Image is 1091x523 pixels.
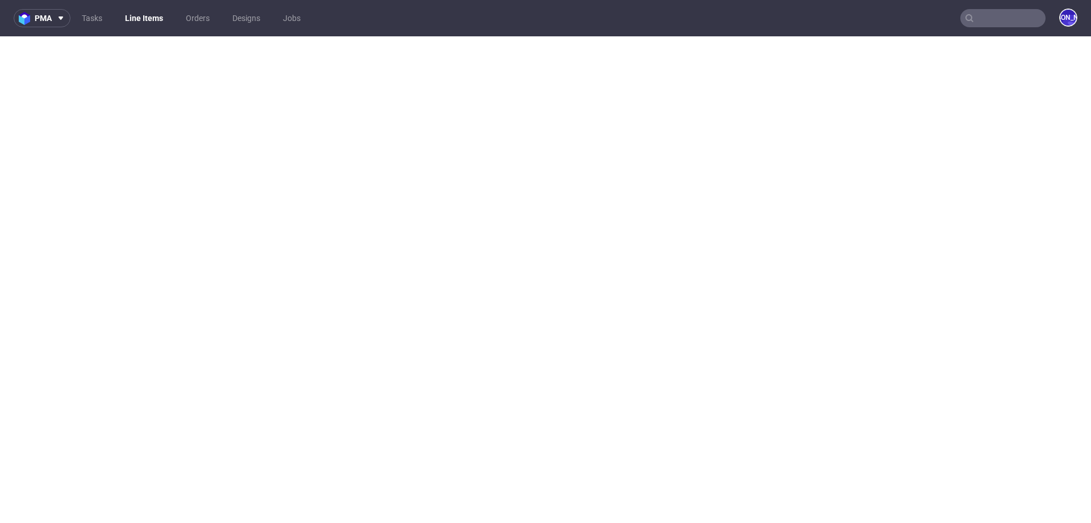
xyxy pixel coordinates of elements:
a: Tasks [75,9,109,27]
a: Orders [179,9,216,27]
a: Line Items [118,9,170,27]
a: Jobs [276,9,307,27]
img: logo [19,12,35,25]
a: Designs [226,9,267,27]
button: pma [14,9,70,27]
span: pma [35,14,52,22]
figcaption: [PERSON_NAME] [1060,10,1076,26]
